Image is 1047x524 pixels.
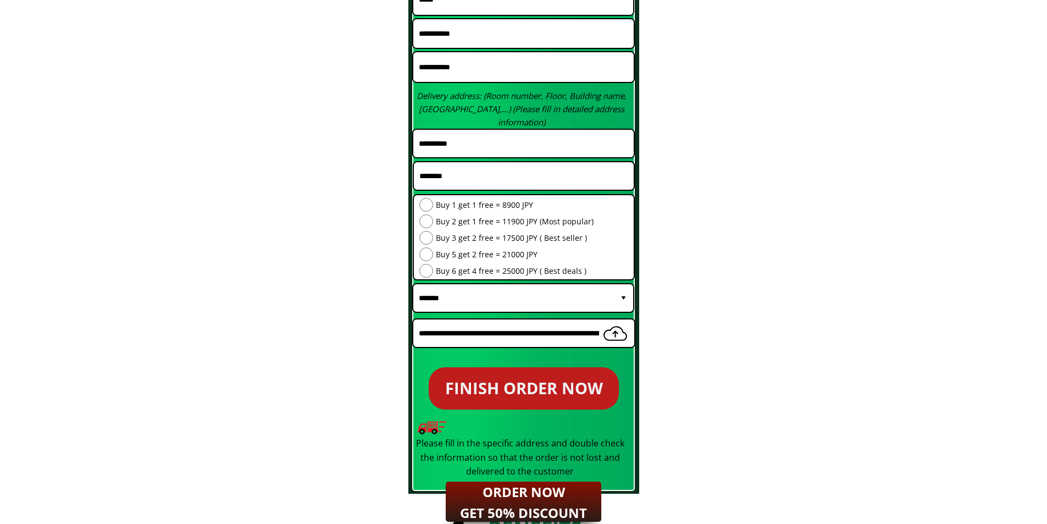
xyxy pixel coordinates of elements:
span: Buy 5 get 2 free = 21000 JPY [436,249,594,261]
span: Buy 1 get 1 free = 8900 JPY [436,199,594,211]
h2: ORDER NOW GET 50% DISCOUNT [453,482,594,524]
p: FINISH ORDER NOW [429,367,619,410]
span: Buy 6 get 4 free = 25000 JPY ( Best deals ) [436,265,594,277]
div: Please fill in the specific address and double check the information so that the order is not los... [412,437,628,479]
span: Buy 2 get 1 free = 11900 JPY (Most popular) [436,216,594,228]
span: Buy 3 get 2 free = 17500 JPY ( Best seller ) [436,232,594,244]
